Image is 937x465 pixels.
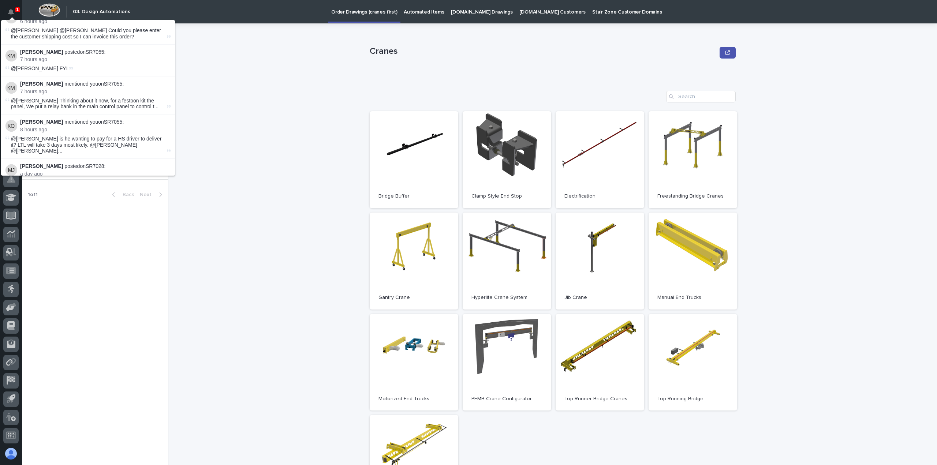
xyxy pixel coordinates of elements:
img: Kyle Miller [5,50,17,61]
strong: [PERSON_NAME] [20,81,63,87]
strong: [PERSON_NAME] [20,163,63,169]
input: Search [666,91,736,102]
p: 7 hours ago [20,56,171,63]
a: Freestanding Bridge Cranes [649,111,737,208]
a: Top Runner Bridge Cranes [556,314,644,411]
a: Clamp Style End Stop [463,111,551,208]
a: PEMB Crane Configurator [463,314,551,411]
p: Bridge Buffer [378,193,449,199]
img: Ken Overmyer [5,120,17,132]
img: Kyle Miller [5,82,17,94]
p: Cranes [370,46,717,57]
span: Next [140,192,156,197]
a: Electrification [556,111,644,208]
p: 1 of 1 [22,186,44,204]
button: Back [106,191,137,198]
p: Clamp Style End Stop [471,193,542,199]
a: Motorized End Trucks [370,314,458,411]
a: Bridge Buffer [370,111,458,208]
p: mentioned you on SR7055 : [20,119,171,125]
p: Top Runner Bridge Cranes [564,396,635,402]
strong: [PERSON_NAME] [20,49,63,55]
a: Top Running Bridge [649,314,737,411]
p: mentioned you on SR7055 : [20,81,171,87]
span: @[PERSON_NAME] FYI [11,65,68,71]
p: Gantry Crane [378,295,449,301]
a: Hyperlite Crane System [463,213,551,310]
a: Gantry Crane [370,213,458,310]
p: 8 hours ago [20,127,171,133]
button: Next [137,191,168,198]
span: @[PERSON_NAME] is he wanting to pay for a HS driver to deliver it? LTL will take 3 days most like... [11,136,165,154]
p: a day ago [20,171,171,177]
p: Hyperlite Crane System [471,295,542,301]
p: Jib Crane [564,295,635,301]
p: posted on SR7055 : [20,49,171,55]
p: Electrification [564,193,635,199]
span: Back [118,192,134,197]
p: Freestanding Bridge Cranes [657,193,728,199]
strong: [PERSON_NAME] [20,119,63,125]
a: Jib Crane [556,213,644,310]
img: Workspace Logo [38,3,60,17]
p: posted on SR7028 : [20,163,171,169]
button: users-avatar [3,446,19,461]
span: @[PERSON_NAME] Thinking about it now, for a festoon kit the panel, We put a relay bank in the mai... [11,98,165,110]
p: PEMB Crane Configurator [471,396,542,402]
img: Mike Johnson [5,164,17,176]
p: 6 hours ago [20,18,171,25]
div: Notifications1 [9,9,19,20]
h2: 03. Design Automations [73,9,130,15]
p: 7 hours ago [20,89,171,95]
p: 1 [16,7,19,12]
p: Motorized End Trucks [378,396,449,402]
button: Notifications [3,4,19,20]
a: Manual End Trucks [649,213,737,310]
p: Top Running Bridge [657,396,728,402]
span: @[PERSON_NAME] @[PERSON_NAME] Could you please enter the customer shipping cost so I can invoice ... [11,27,161,40]
p: Manual End Trucks [657,295,728,301]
